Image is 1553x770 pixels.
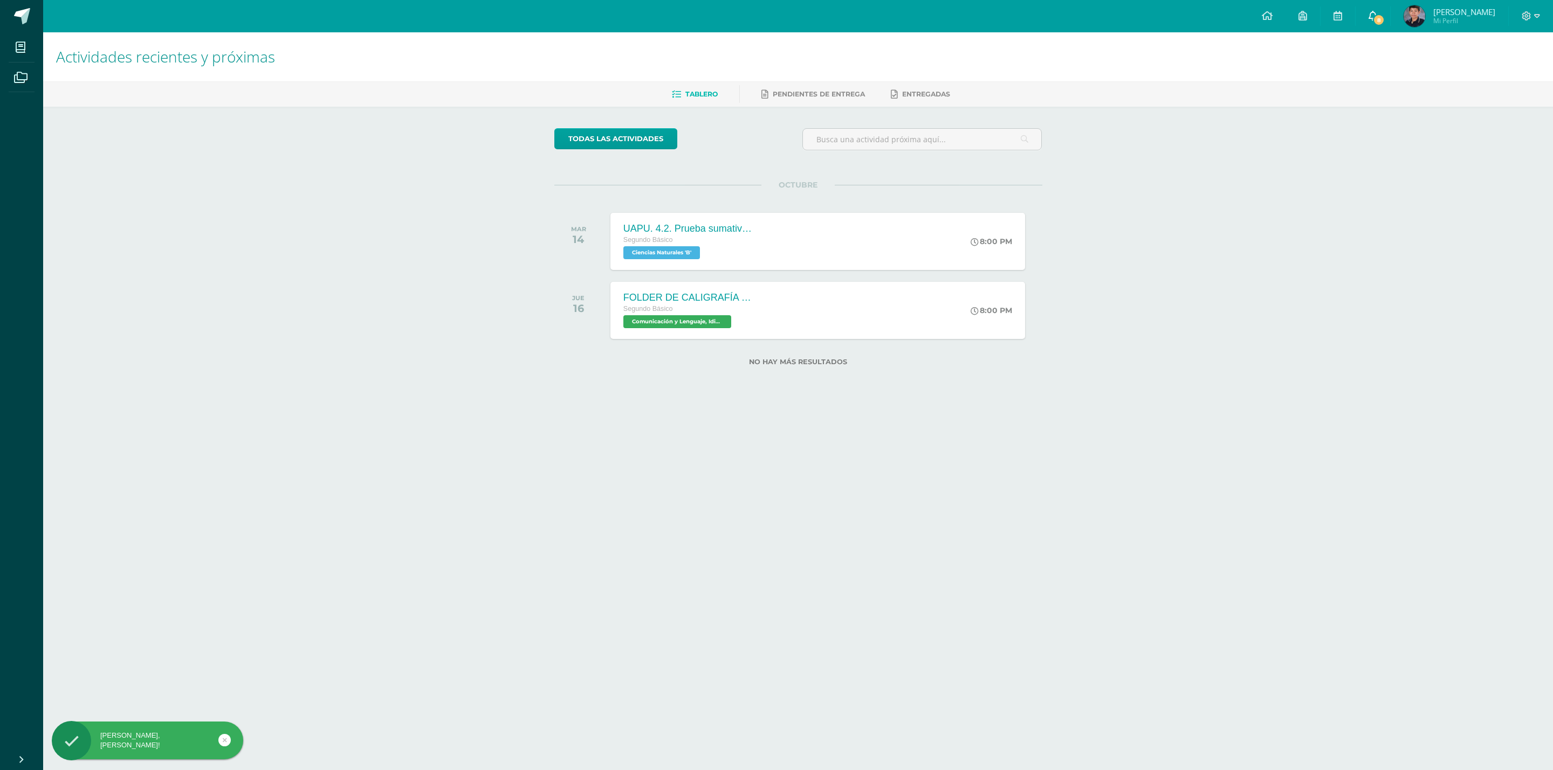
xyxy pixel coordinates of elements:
[672,86,718,103] a: Tablero
[971,237,1012,246] div: 8:00 PM
[554,358,1042,366] label: No hay más resultados
[1433,6,1495,17] span: [PERSON_NAME]
[571,233,586,246] div: 14
[902,90,950,98] span: Entregadas
[572,294,585,302] div: JUE
[572,302,585,315] div: 16
[56,46,275,67] span: Actividades recientes y próximas
[803,129,1042,150] input: Busca una actividad próxima aquí...
[554,128,677,149] a: todas las Actividades
[623,305,673,313] span: Segundo Básico
[1404,5,1425,27] img: e7fd5c28f6ed18091f2adbc2961a3bfc.png
[52,731,243,750] div: [PERSON_NAME], [PERSON_NAME]!
[1373,14,1385,26] span: 8
[623,315,731,328] span: Comunicación y Lenguaje, Idioma Español 'B'
[773,90,865,98] span: Pendientes de entrega
[623,246,700,259] span: Ciencias Naturales 'B'
[761,86,865,103] a: Pendientes de entrega
[971,306,1012,315] div: 8:00 PM
[571,225,586,233] div: MAR
[685,90,718,98] span: Tablero
[623,236,673,244] span: Segundo Básico
[761,180,835,190] span: OCTUBRE
[1433,16,1495,25] span: Mi Perfil
[623,223,753,234] div: UAPU. 4.2. Prueba sumativa 4.2
[891,86,950,103] a: Entregadas
[623,292,753,303] div: FOLDER DE CALIGRAFÍA COMPLETO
